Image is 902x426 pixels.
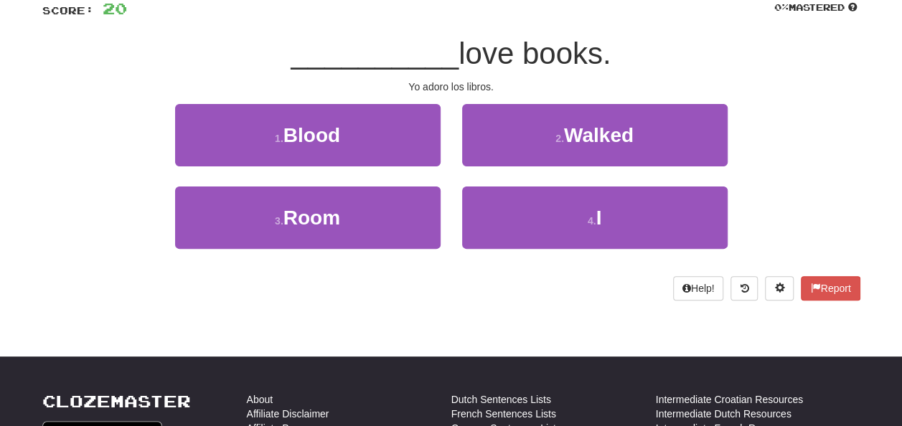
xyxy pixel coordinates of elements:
a: Affiliate Disclaimer [247,407,329,421]
small: 4 . [588,215,596,227]
small: 2 . [555,133,564,144]
div: Yo adoro los libros. [42,80,860,94]
button: 2.Walked [462,104,728,166]
button: 4.I [462,186,728,249]
a: French Sentences Lists [451,407,556,421]
small: 3 . [275,215,283,227]
span: Room [283,207,340,229]
span: love books. [459,37,611,70]
a: About [247,392,273,407]
span: __________ [291,37,459,70]
span: 0 % [774,1,789,13]
a: Intermediate Croatian Resources [656,392,803,407]
button: Report [801,276,860,300]
a: Clozemaster [42,392,191,410]
span: I [596,207,601,229]
button: 1.Blood [175,104,441,166]
div: Mastered [771,1,860,14]
span: Score: [42,4,94,16]
small: 1 . [275,133,283,144]
span: Walked [564,124,634,146]
button: Round history (alt+y) [730,276,758,300]
button: 3.Room [175,186,441,249]
span: Blood [283,124,340,146]
button: Help! [673,276,724,300]
a: Dutch Sentences Lists [451,392,551,407]
a: Intermediate Dutch Resources [656,407,791,421]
